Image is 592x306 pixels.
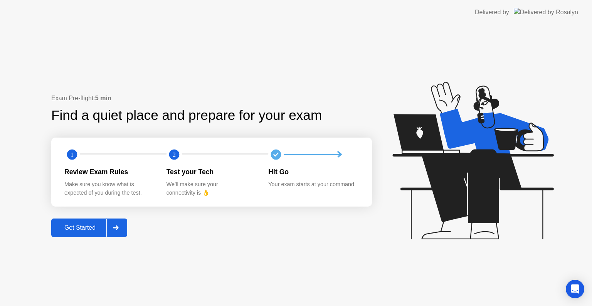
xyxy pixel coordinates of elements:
[514,8,578,17] img: Delivered by Rosalyn
[64,180,154,197] div: Make sure you know what is expected of you during the test.
[173,151,176,158] text: 2
[566,280,584,298] div: Open Intercom Messenger
[268,180,358,189] div: Your exam starts at your command
[166,167,256,177] div: Test your Tech
[51,94,372,103] div: Exam Pre-flight:
[166,180,256,197] div: We’ll make sure your connectivity is 👌
[51,219,127,237] button: Get Started
[475,8,509,17] div: Delivered by
[268,167,358,177] div: Hit Go
[95,95,111,101] b: 5 min
[64,167,154,177] div: Review Exam Rules
[51,105,323,126] div: Find a quiet place and prepare for your exam
[54,224,106,231] div: Get Started
[71,151,74,158] text: 1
